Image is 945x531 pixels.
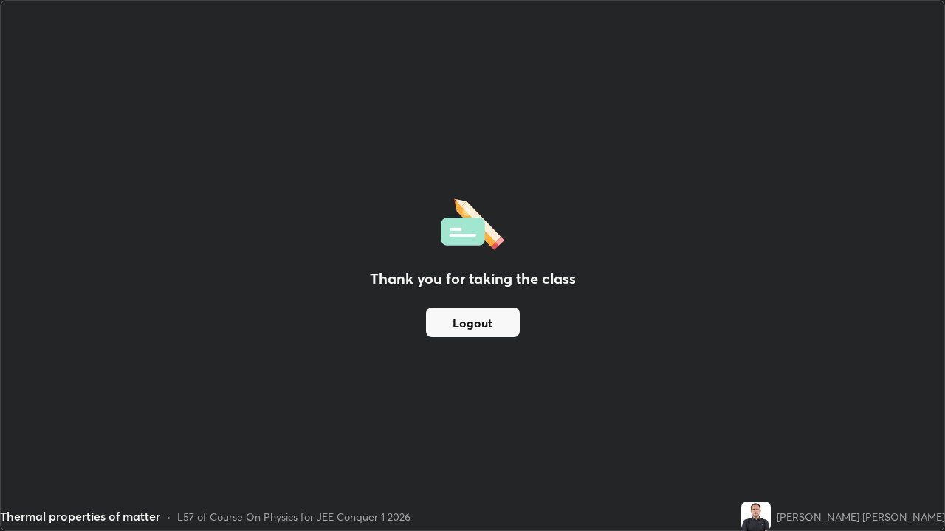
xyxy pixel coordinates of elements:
div: • [166,509,171,524]
h2: Thank you for taking the class [370,268,576,290]
img: 9e00f7349d9f44168f923738ff900c7f.jpg [741,502,771,531]
div: [PERSON_NAME] [PERSON_NAME] [777,509,945,524]
img: offlineFeedback.1438e8b3.svg [441,194,504,250]
button: Logout [426,308,520,337]
div: L57 of Course On Physics for JEE Conquer 1 2026 [177,509,410,524]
